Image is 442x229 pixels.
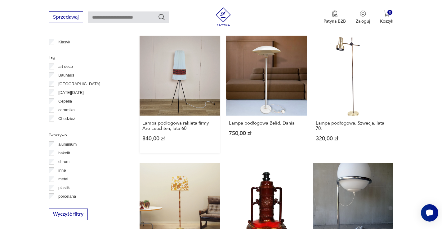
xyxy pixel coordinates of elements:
a: Ikona medaluPatyna B2B [324,11,346,24]
p: Tag [49,54,125,61]
img: Patyna - sklep z meblami i dekoracjami vintage [214,7,233,26]
button: Szukaj [158,13,165,21]
img: Ikona koszyka [384,11,390,17]
h3: Lampa podłogowa, Szwecja, lata 70. [316,121,391,131]
p: bakelit [58,150,70,156]
button: Sprzedawaj [49,11,83,23]
p: [GEOGRAPHIC_DATA] [58,81,100,87]
button: Patyna B2B [324,11,346,24]
p: ceramika [58,107,75,113]
p: [DATE][DATE] [58,89,84,96]
img: Ikona medalu [332,11,338,17]
p: 750,00 zł [229,131,304,136]
img: Ikonka użytkownika [360,11,366,17]
p: Cepelia [58,98,72,105]
h3: Lampa podłogowa rakieta firmy Aro Leuchten, lata 60. [142,121,217,131]
p: Patyna B2B [324,18,346,24]
p: porcelana [58,193,76,200]
p: 840,00 zł [142,136,217,141]
button: Zaloguj [356,11,370,24]
p: Klasyk [58,39,70,46]
p: chrom [58,158,69,165]
p: aluminium [58,141,77,148]
p: Tworzywo [49,132,125,139]
p: Chodzież [58,115,75,122]
a: Lampa podłogowa Belid, DaniaLampa podłogowa Belid, Dania750,00 zł [226,35,307,153]
p: Bauhaus [58,72,74,79]
button: 0Koszyk [380,11,393,24]
a: Lampa podłogowa, Szwecja, lata 70.Lampa podłogowa, Szwecja, lata 70.320,00 zł [313,35,394,153]
button: Wyczyść filtry [49,209,88,220]
p: porcelit [58,202,71,209]
a: Lampa podłogowa rakieta firmy Aro Leuchten, lata 60.Lampa podłogowa rakieta firmy Aro Leuchten, l... [140,35,220,153]
p: 320,00 zł [316,136,391,141]
p: inne [58,167,66,174]
p: Koszyk [380,18,393,24]
p: art deco [58,63,73,70]
p: plastik [58,184,70,191]
div: 0 [387,10,393,15]
p: metal [58,176,68,183]
a: Sprzedawaj [49,15,83,20]
p: Ćmielów [58,124,74,131]
p: Zaloguj [356,18,370,24]
h3: Lampa podłogowa Belid, Dania [229,121,304,126]
iframe: Smartsupp widget button [421,204,438,222]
